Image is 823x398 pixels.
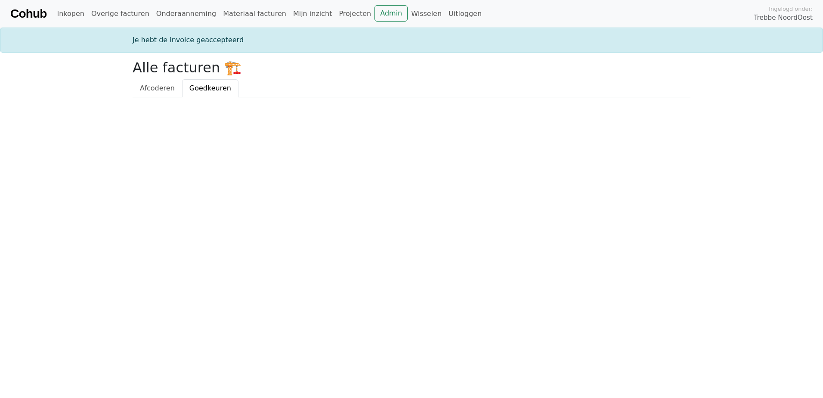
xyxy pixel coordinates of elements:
a: Materiaal facturen [220,5,290,22]
a: Projecten [335,5,374,22]
span: Trebbe NoordOost [754,13,813,23]
a: Overige facturen [88,5,153,22]
span: Goedkeuren [189,84,231,92]
h2: Alle facturen 🏗️ [133,59,690,76]
div: Je hebt de invoice geaccepteerd [127,35,696,45]
a: Mijn inzicht [290,5,336,22]
a: Onderaanneming [153,5,220,22]
a: Goedkeuren [182,79,238,97]
a: Inkopen [53,5,87,22]
span: Afcoderen [140,84,175,92]
span: Ingelogd onder: [769,5,813,13]
a: Admin [374,5,408,22]
a: Afcoderen [133,79,182,97]
a: Uitloggen [445,5,485,22]
a: Cohub [10,3,46,24]
a: Wisselen [408,5,445,22]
